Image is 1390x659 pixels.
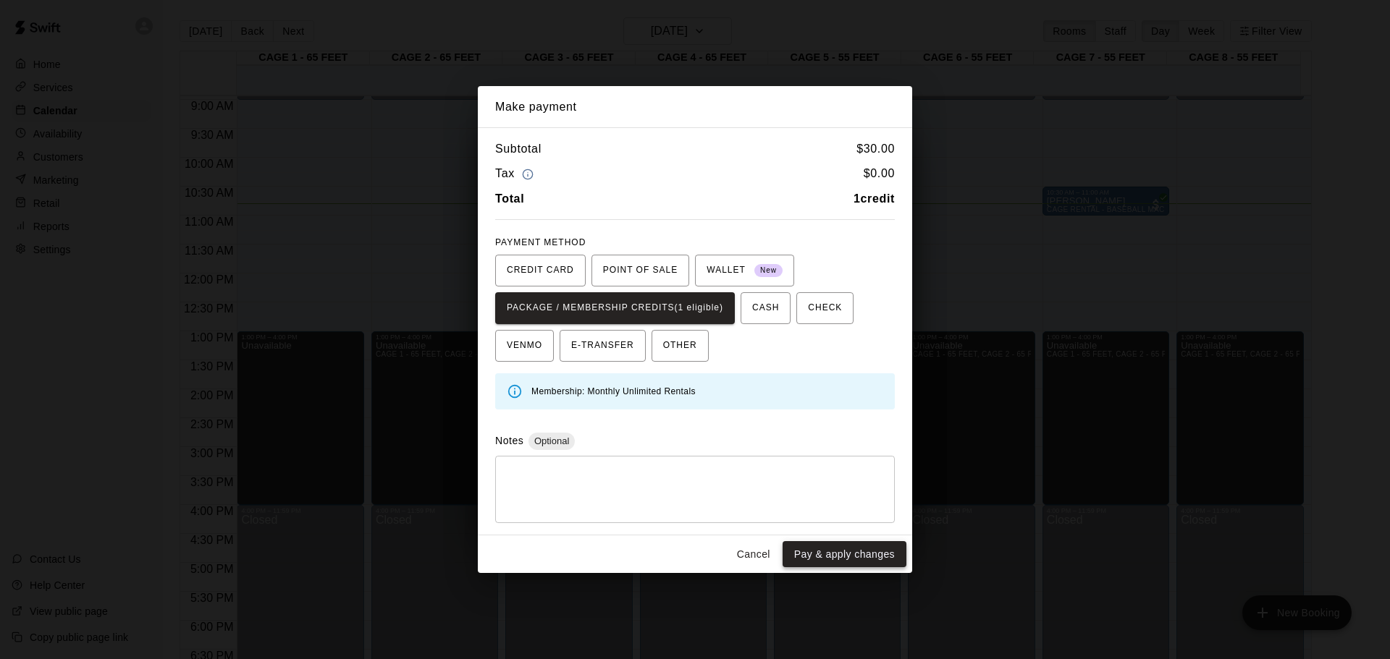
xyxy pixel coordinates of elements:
[495,292,735,324] button: PACKAGE / MEMBERSHIP CREDITS(1 eligible)
[695,255,794,286] button: WALLET New
[507,259,574,282] span: CREDIT CARD
[495,164,537,184] h6: Tax
[796,292,854,324] button: CHECK
[495,140,542,158] h6: Subtotal
[754,261,783,281] span: New
[741,292,791,324] button: CASH
[808,297,842,320] span: CHECK
[495,237,586,247] span: PAYMENT METHOD
[663,334,697,357] span: OTHER
[571,334,634,357] span: E-TRANSFER
[528,435,575,446] span: Optional
[495,192,524,205] b: Total
[707,259,783,282] span: WALLET
[531,386,696,396] span: Membership: Monthly Unlimited Rentals
[854,192,895,205] b: 1 credit
[603,259,678,282] span: POINT OF SALE
[495,435,523,446] label: Notes
[652,330,709,362] button: OTHER
[783,541,906,568] button: Pay & apply changes
[495,330,554,362] button: VENMO
[507,334,542,357] span: VENMO
[730,541,777,568] button: Cancel
[864,164,895,184] h6: $ 0.00
[478,86,912,128] h2: Make payment
[591,255,689,286] button: POINT OF SALE
[752,297,779,320] span: CASH
[856,140,895,158] h6: $ 30.00
[507,297,723,320] span: PACKAGE / MEMBERSHIP CREDITS (1 eligible)
[495,255,586,286] button: CREDIT CARD
[560,330,646,362] button: E-TRANSFER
